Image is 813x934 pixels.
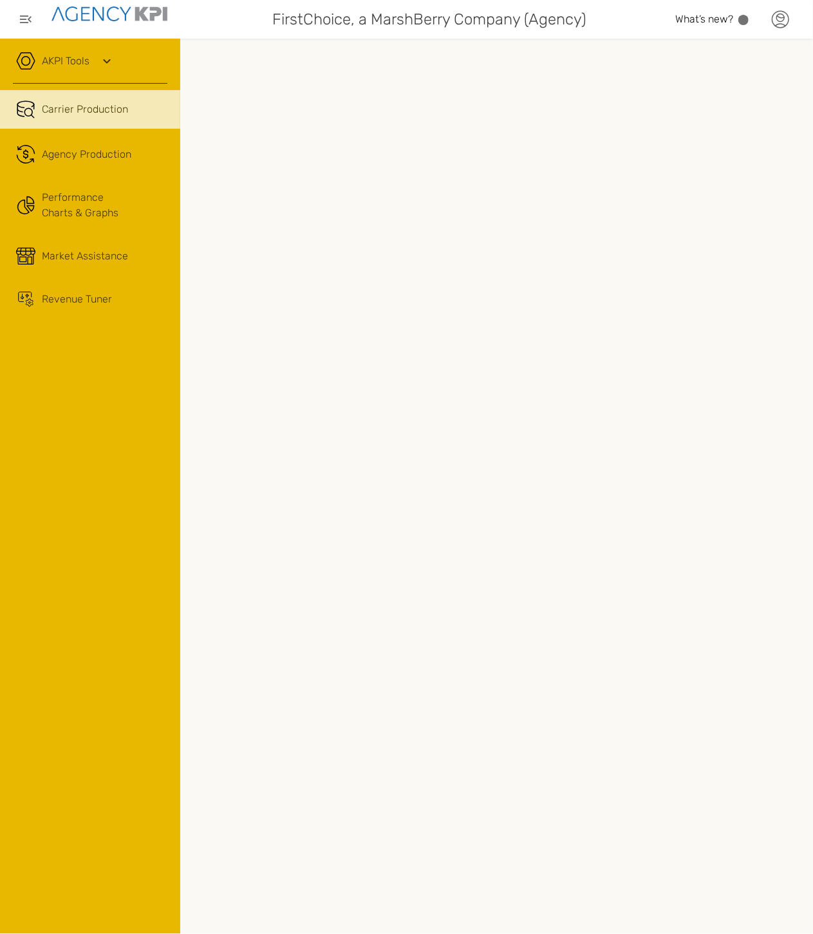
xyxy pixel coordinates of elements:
span: Agency Production [42,147,131,162]
a: AKPI Tools [42,53,89,69]
img: agencykpi-logo-550x69-2d9e3fa8.png [51,6,167,21]
span: What’s new? [675,13,733,25]
div: Revenue Tuner [42,292,112,307]
div: Market Assistance [42,248,128,264]
span: Carrier Production [42,102,128,117]
span: FirstChoice, a MarshBerry Company (Agency) [272,8,586,31]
